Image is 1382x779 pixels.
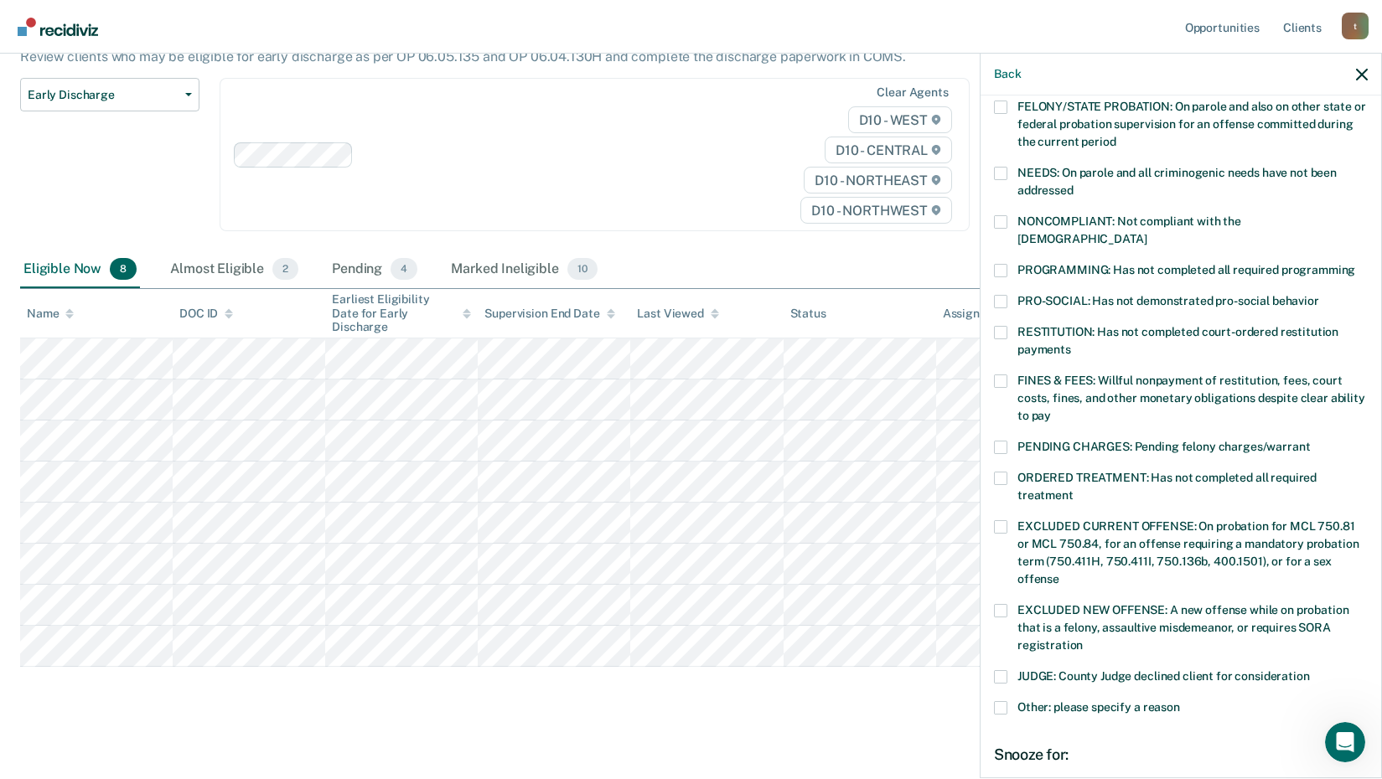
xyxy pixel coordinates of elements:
div: Marked Ineligible [448,251,600,288]
button: Profile dropdown button [1342,13,1369,39]
div: t [1342,13,1369,39]
div: Status [790,307,826,321]
span: PENDING CHARGES: Pending felony charges/warrant [1017,440,1310,453]
span: EXCLUDED NEW OFFENSE: A new offense while on probation that is a felony, assaultive misdemeanor, ... [1017,603,1348,652]
span: D10 - CENTRAL [825,137,952,163]
div: Almost Eligible [167,251,302,288]
span: D10 - WEST [848,106,952,133]
button: Back [994,67,1021,81]
div: Assigned to [943,307,1022,321]
span: NEEDS: On parole and all criminogenic needs have not been addressed [1017,166,1337,197]
div: Earliest Eligibility Date for Early Discharge [332,292,471,334]
div: Pending [329,251,421,288]
span: PRO-SOCIAL: Has not demonstrated pro-social behavior [1017,294,1319,307]
iframe: Intercom live chat [1325,722,1365,762]
span: JUDGE: County Judge declined client for consideration [1017,669,1310,683]
span: Early Discharge [28,88,179,102]
span: PROGRAMMING: Has not completed all required programming [1017,263,1355,276]
div: Snooze for: [994,745,1368,764]
span: EXCLUDED CURRENT OFFENSE: On probation for MCL 750.81 or MCL 750.84, for an offense requiring a m... [1017,519,1359,586]
div: Eligible Now [20,251,140,288]
img: Recidiviz [18,18,98,36]
div: Name [27,307,74,321]
span: 4 [391,258,417,280]
span: D10 - NORTHEAST [804,167,951,193]
div: Supervision End Date [484,307,614,321]
span: 2 [272,258,298,280]
div: Last Viewed [637,307,718,321]
span: D10 - NORTHWEST [800,197,951,224]
span: NONCOMPLIANT: Not compliant with the [DEMOGRAPHIC_DATA] [1017,214,1241,245]
span: ORDERED TREATMENT: Has not completed all required treatment [1017,471,1317,502]
div: Clear agents [877,85,948,100]
span: RESTITUTION: Has not completed court-ordered restitution payments [1017,325,1338,356]
span: FINES & FEES: Willful nonpayment of restitution, fees, court costs, fines, and other monetary obl... [1017,374,1365,422]
div: DOC ID [179,307,233,321]
span: FELONY/STATE PROBATION: On parole and also on other state or federal probation supervision for an... [1017,100,1366,148]
span: 10 [567,258,598,280]
span: 8 [110,258,137,280]
span: Other: please specify a reason [1017,700,1180,714]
